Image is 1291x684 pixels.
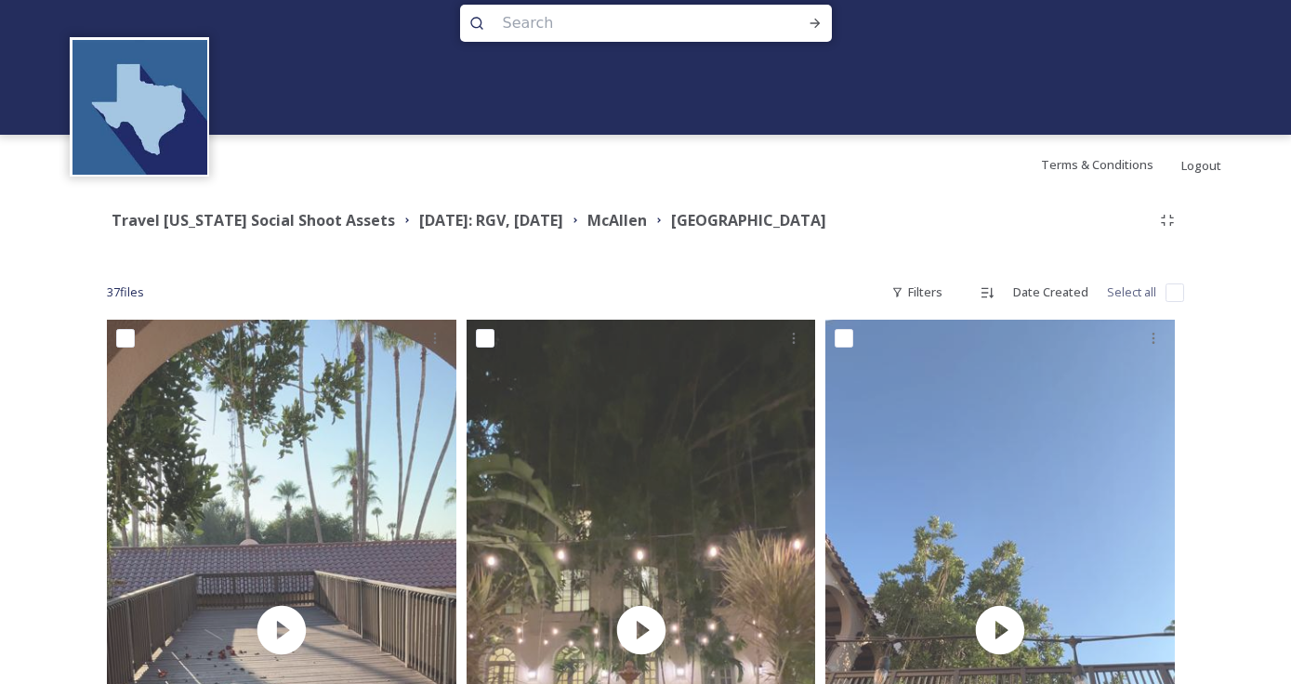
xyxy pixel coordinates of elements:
[671,210,826,230] strong: [GEOGRAPHIC_DATA]
[112,210,395,230] strong: Travel [US_STATE] Social Shoot Assets
[72,40,207,175] img: images%20%281%29.jpeg
[107,283,144,301] span: 37 file s
[1041,153,1181,176] a: Terms & Conditions
[587,210,647,230] strong: McAllen
[1181,157,1221,174] span: Logout
[1004,274,1098,310] div: Date Created
[1041,156,1153,173] span: Terms & Conditions
[1107,283,1156,301] span: Select all
[882,274,952,310] div: Filters
[419,210,563,230] strong: [DATE]: RGV, [DATE]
